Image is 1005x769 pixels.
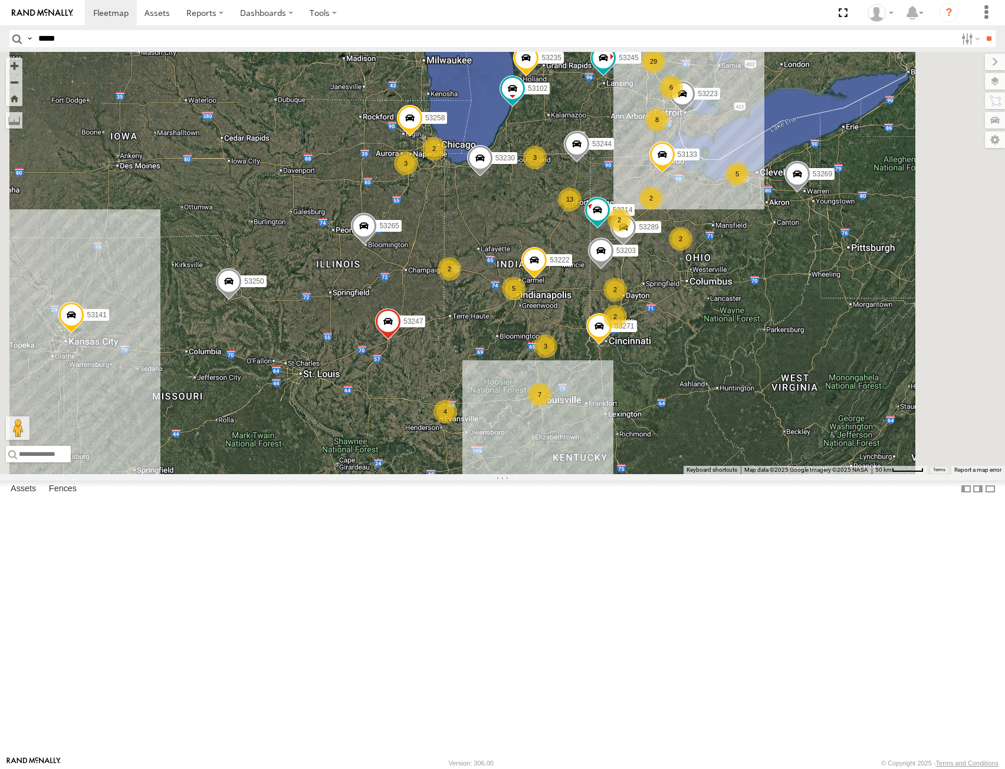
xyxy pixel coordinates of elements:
[6,90,22,106] button: Zoom Home
[872,466,927,474] button: Map Scale: 50 km per 50 pixels
[744,466,868,473] span: Map data ©2025 Google Imagery ©2025 NASA
[933,468,945,472] a: Terms (opens in new tab)
[528,84,547,93] span: 53102
[592,140,612,149] span: 53244
[433,400,457,423] div: 4
[687,466,737,474] button: Keyboard shortcuts
[558,188,582,211] div: 13
[875,466,892,473] span: 50 km
[523,146,547,169] div: 3
[603,305,627,328] div: 2
[881,760,999,767] div: © Copyright 2025 -
[615,323,634,331] span: 53271
[502,277,526,300] div: 5
[669,227,692,251] div: 2
[541,54,561,62] span: 53235
[550,256,569,264] span: 53222
[954,466,1001,473] a: Report a map error
[394,152,418,175] div: 3
[984,481,996,498] label: Hide Summary Table
[642,50,665,73] div: 29
[403,318,423,326] span: 53247
[425,114,445,122] span: 53258
[438,257,461,281] div: 2
[613,206,632,215] span: 53214
[244,277,264,285] span: 53250
[813,170,832,178] span: 53269
[6,416,29,440] button: Drag Pegman onto the map to open Street View
[607,208,631,232] div: 2
[619,54,638,63] span: 53245
[972,481,984,498] label: Dock Summary Table to the Right
[422,137,446,160] div: 2
[940,4,958,22] i: ?
[616,247,636,255] span: 53203
[528,383,551,406] div: 7
[725,162,749,186] div: 5
[6,58,22,74] button: Zoom in
[6,74,22,90] button: Zoom out
[659,75,683,99] div: 6
[534,334,557,358] div: 3
[936,760,999,767] a: Terms and Conditions
[5,481,42,497] label: Assets
[957,30,982,47] label: Search Filter Options
[379,222,399,230] span: 53265
[603,278,627,301] div: 2
[12,9,73,17] img: rand-logo.svg
[698,90,717,98] span: 53223
[678,151,697,159] span: 53133
[43,481,83,497] label: Fences
[6,757,61,769] a: Visit our Website
[25,30,34,47] label: Search Query
[449,760,494,767] div: Version: 306.00
[87,311,106,320] span: 53141
[639,223,658,231] span: 53289
[6,112,22,129] label: Measure
[985,132,1005,148] label: Map Settings
[495,154,515,162] span: 53230
[639,186,663,210] div: 2
[960,481,972,498] label: Dock Summary Table to the Left
[863,4,898,22] div: Miky Transport
[645,108,669,132] div: 8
